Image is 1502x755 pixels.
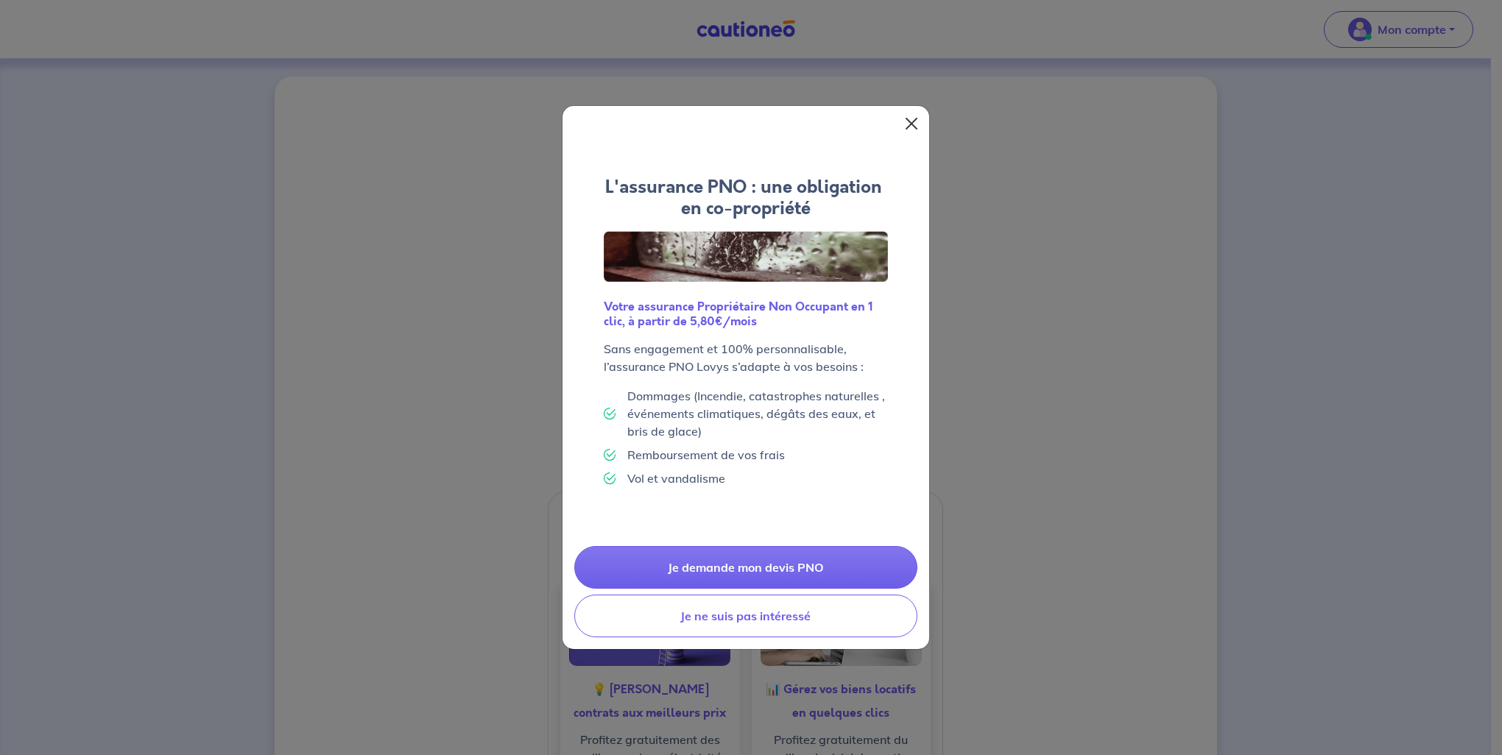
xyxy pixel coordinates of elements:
[627,446,785,464] p: Remboursement de vos frais
[604,231,888,283] img: Logo Lovys
[604,299,888,327] h6: Votre assurance Propriétaire Non Occupant en 1 clic, à partir de 5,80€/mois
[574,546,917,589] a: Je demande mon devis PNO
[627,387,888,440] p: Dommages (Incendie, catastrophes naturelles , événements climatiques, dégâts des eaux, et bris de...
[574,595,917,637] button: Je ne suis pas intéressé
[900,112,923,135] button: Close
[604,177,888,219] h4: L'assurance PNO : une obligation en co-propriété
[604,340,888,375] p: Sans engagement et 100% personnalisable, l’assurance PNO Lovys s’adapte à vos besoins :
[627,469,725,487] p: Vol et vandalisme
